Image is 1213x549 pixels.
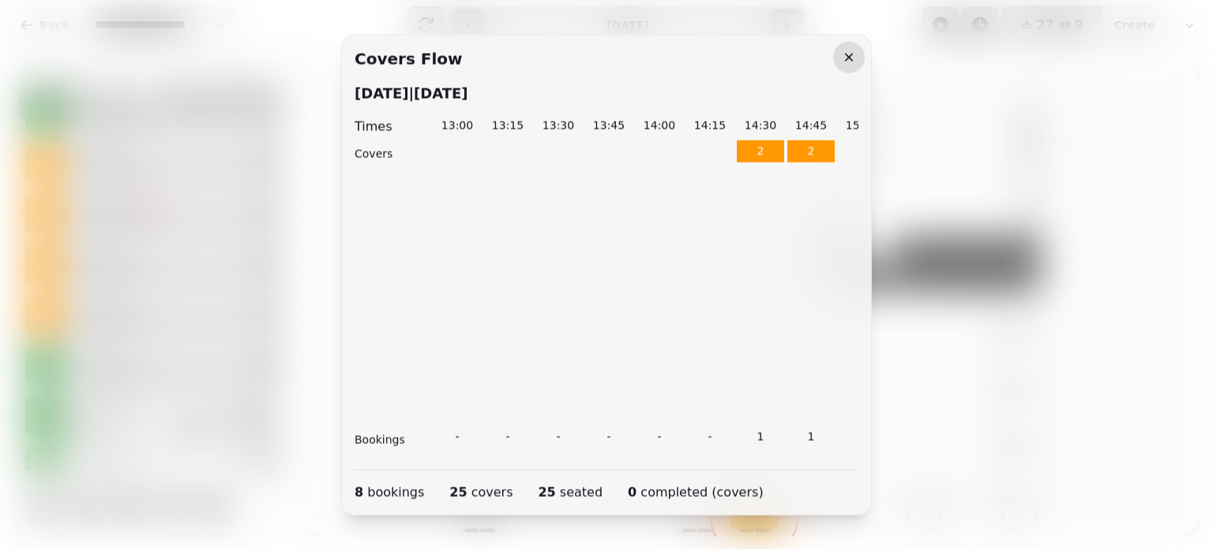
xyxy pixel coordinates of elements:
[628,483,764,502] div: completed (covers)
[838,428,885,444] div: -
[355,483,424,502] div: bookings
[355,117,434,142] div: Times
[355,82,468,104] h2: [DATE] | [DATE]
[686,428,734,444] div: -
[449,484,467,499] span: 25
[355,47,462,70] h2: Covers Flow
[449,483,513,502] div: covers
[628,484,637,499] span: 0
[636,117,683,133] div: 14:00
[484,428,531,444] div: -
[737,428,784,444] div: 1
[686,117,734,133] div: 14:15
[787,142,835,158] p: 2
[355,431,434,457] div: Bookings
[355,484,363,499] span: 8
[484,117,531,133] div: 13:15
[538,484,555,499] span: 25
[535,428,582,444] div: -
[535,117,582,133] div: 13:30
[434,428,481,444] div: -
[737,142,784,158] p: 2
[538,483,603,502] div: seated
[787,117,835,133] div: 14:45
[355,145,434,428] div: Covers
[737,117,784,133] div: 14:30
[838,117,885,133] div: 15:00
[585,117,633,133] div: 13:45
[434,117,481,133] div: 13:00
[787,428,835,444] div: 1
[585,428,633,444] div: -
[636,428,683,444] div: -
